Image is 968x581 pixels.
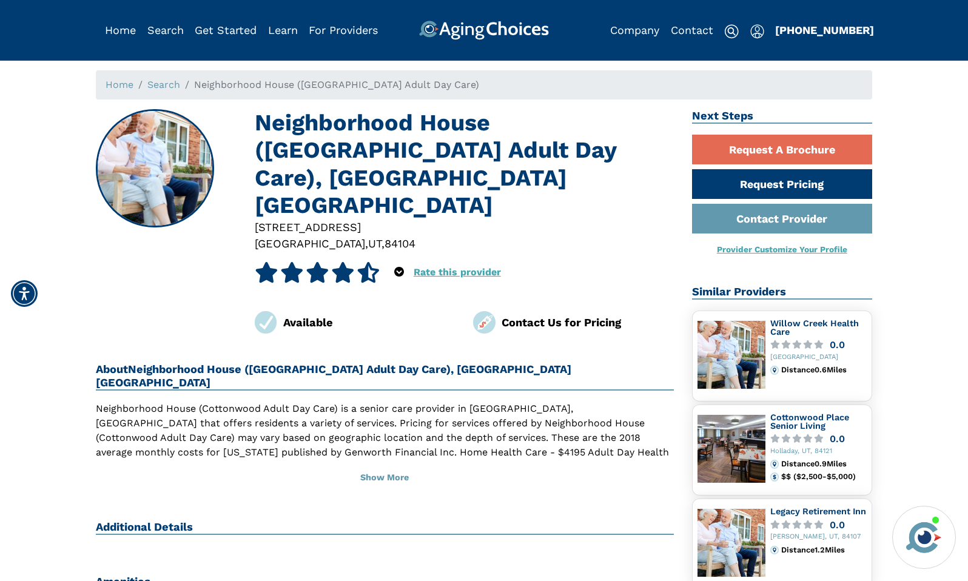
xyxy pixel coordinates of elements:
[750,21,764,40] div: Popover trigger
[692,169,873,199] a: Request Pricing
[770,546,779,554] img: distance.svg
[11,280,38,307] div: Accessibility Menu
[194,79,479,90] span: Neighborhood House ([GEOGRAPHIC_DATA] Adult Day Care)
[671,24,713,36] a: Contact
[692,135,873,164] a: Request A Brochure
[147,21,184,40] div: Popover trigger
[419,21,549,40] img: AgingChoices
[692,109,873,124] h2: Next Steps
[385,235,415,252] div: 84104
[96,70,872,99] nav: breadcrumb
[106,79,133,90] a: Home
[775,24,874,36] a: [PHONE_NUMBER]
[255,109,674,219] h1: Neighborhood House ([GEOGRAPHIC_DATA] Adult Day Care), [GEOGRAPHIC_DATA] [GEOGRAPHIC_DATA]
[728,333,956,499] iframe: iframe
[368,237,381,250] span: UT
[770,318,859,337] a: Willow Creek Health Care
[381,237,385,250] span: ,
[770,506,866,516] a: Legacy Retirement Inn
[96,363,674,391] h2: About Neighborhood House ([GEOGRAPHIC_DATA] Adult Day Care), [GEOGRAPHIC_DATA] [GEOGRAPHIC_DATA]
[96,465,674,491] button: Show More
[717,244,847,254] a: Provider Customize Your Profile
[283,314,455,331] div: Available
[781,546,867,554] div: Distance 1.2 Miles
[255,237,365,250] span: [GEOGRAPHIC_DATA]
[97,110,213,227] img: Neighborhood House (Cottonwood Adult Day Care), Salt Lake City UT
[394,262,404,283] div: Popover trigger
[147,24,184,36] a: Search
[903,517,944,558] img: avatar
[255,219,674,235] div: [STREET_ADDRESS]
[830,520,845,529] div: 0.0
[750,24,764,39] img: user-icon.svg
[692,204,873,233] a: Contact Provider
[147,79,180,90] a: Search
[365,237,368,250] span: ,
[692,285,873,300] h2: Similar Providers
[414,266,501,278] a: Rate this provider
[96,401,674,489] p: Neighborhood House (Cottonwood Adult Day Care) is a senior care provider in [GEOGRAPHIC_DATA], [G...
[96,520,674,535] h2: Additional Details
[105,24,136,36] a: Home
[770,520,867,529] a: 0.0
[195,24,257,36] a: Get Started
[502,314,674,331] div: Contact Us for Pricing
[770,533,867,541] div: [PERSON_NAME], UT, 84107
[724,24,739,39] img: search-icon.svg
[309,24,378,36] a: For Providers
[268,24,298,36] a: Learn
[610,24,659,36] a: Company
